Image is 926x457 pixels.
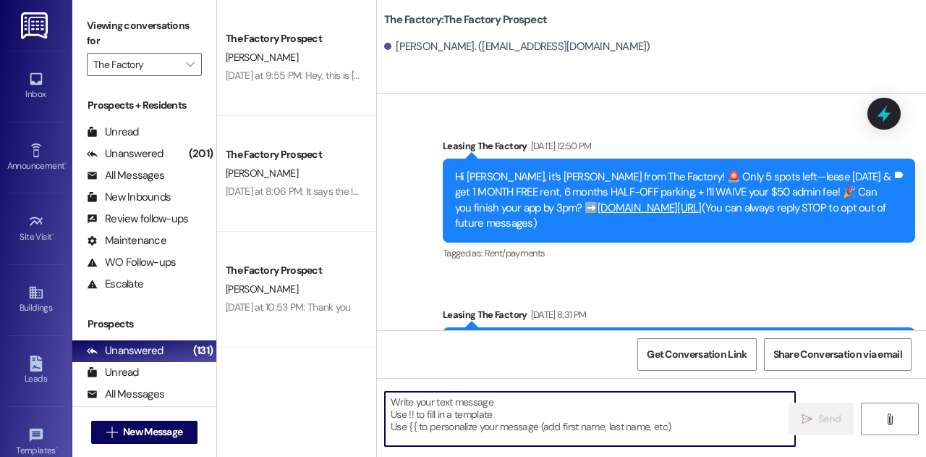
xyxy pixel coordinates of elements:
i:  [106,427,117,438]
div: Prospects [72,316,216,332]
span: Get Conversation Link [647,347,747,362]
div: Unanswered [87,146,163,162]
div: The Factory Prospect [226,263,360,278]
div: Hi [PERSON_NAME], it’s [PERSON_NAME] from The Factory! 🚨 Only 5 spots left—lease [DATE] & get 1 M... [455,169,892,232]
span: Share Conversation via email [773,347,902,362]
div: Leasing The Factory [443,307,915,327]
span: [PERSON_NAME] [226,282,298,295]
div: All Messages [87,168,164,183]
a: Leads [7,351,65,390]
button: Send [789,403,854,435]
i:  [186,59,194,70]
span: [PERSON_NAME] [226,51,298,64]
span: • [52,230,54,240]
div: Unanswered [87,343,163,359]
div: WO Follow-ups [87,255,176,270]
div: All Messages [87,387,164,402]
button: Get Conversation Link [637,338,756,371]
div: Tagged as: [443,243,915,264]
a: Inbox [7,67,65,106]
div: The Factory Prospect [226,31,360,46]
div: [DATE] 8:31 PM [527,307,587,322]
span: Rent/payments [485,247,545,259]
a: Site Visit • [7,209,65,248]
div: (131) [190,340,216,362]
div: Unread [87,365,139,380]
div: Maintenance [87,233,166,248]
b: The Factory: The Factory Prospect [384,12,547,28]
div: The Factory Prospect [226,147,360,162]
div: Unread [87,125,139,140]
a: [DOMAIN_NAME][URL] [598,201,702,215]
div: (201) [185,143,216,165]
button: Share Conversation via email [764,338,912,371]
div: Leasing The Factory [443,138,915,159]
div: [DATE] at 10:53 PM: Thank you [226,301,351,314]
label: Viewing conversations for [87,14,202,53]
div: [DATE] 12:50 PM [527,138,592,154]
div: [PERSON_NAME]. ([EMAIL_ADDRESS][DOMAIN_NAME]) [384,39,650,54]
input: All communities [93,53,179,76]
span: Send [818,411,841,427]
img: ResiDesk Logo [21,12,51,39]
a: Buildings [7,280,65,319]
div: New Inbounds [87,190,171,205]
button: New Message [91,421,198,444]
div: Prospects + Residents [72,98,216,113]
div: Review follow-ups [87,211,188,227]
div: Escalate [87,277,143,292]
span: • [56,443,58,453]
div: [DATE] at 8:06 PM: It says the link has expired [226,185,416,198]
span: • [64,159,67,169]
span: New Message [123,424,182,440]
i:  [884,414,895,425]
span: [PERSON_NAME] [226,167,298,180]
i:  [802,414,812,425]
